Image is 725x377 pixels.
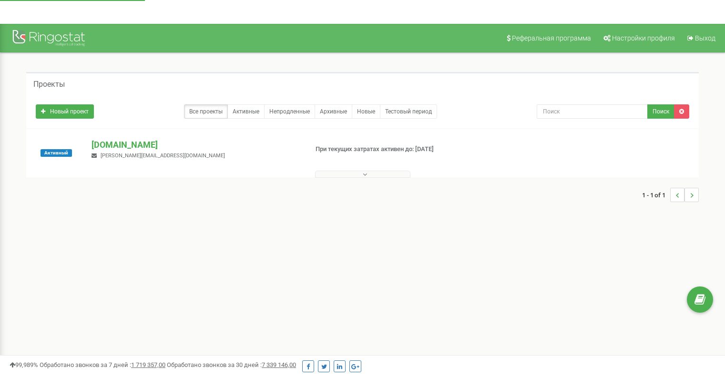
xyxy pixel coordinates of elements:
button: Поиск [647,104,674,119]
a: Архивные [315,104,352,119]
span: Реферальная программа [512,34,591,42]
a: Выход [681,24,720,52]
span: Активный [41,149,72,157]
input: Поиск [537,104,648,119]
p: [DOMAIN_NAME] [92,139,300,151]
a: Реферальная программа [500,24,596,52]
span: Обработано звонков за 30 дней : [167,361,296,368]
a: Новые [352,104,380,119]
a: Непродленные [264,104,315,119]
a: Новый проект [36,104,94,119]
span: Обработано звонков за 7 дней : [40,361,165,368]
a: Тестовый период [380,104,437,119]
iframe: Intercom live chat [693,323,715,346]
span: 1 - 1 of 1 [642,188,670,202]
a: Активные [227,104,265,119]
span: [PERSON_NAME][EMAIL_ADDRESS][DOMAIN_NAME] [101,153,225,159]
nav: ... [642,178,699,212]
u: 1 719 357,00 [131,361,165,368]
u: 7 339 146,00 [262,361,296,368]
span: Настройки профиля [612,34,675,42]
a: Настройки профиля [597,24,680,52]
span: Выход [695,34,715,42]
p: При текущих затратах активен до: [DATE] [316,145,468,154]
a: Все проекты [184,104,228,119]
span: 99,989% [10,361,38,368]
h5: Проекты [33,80,65,89]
